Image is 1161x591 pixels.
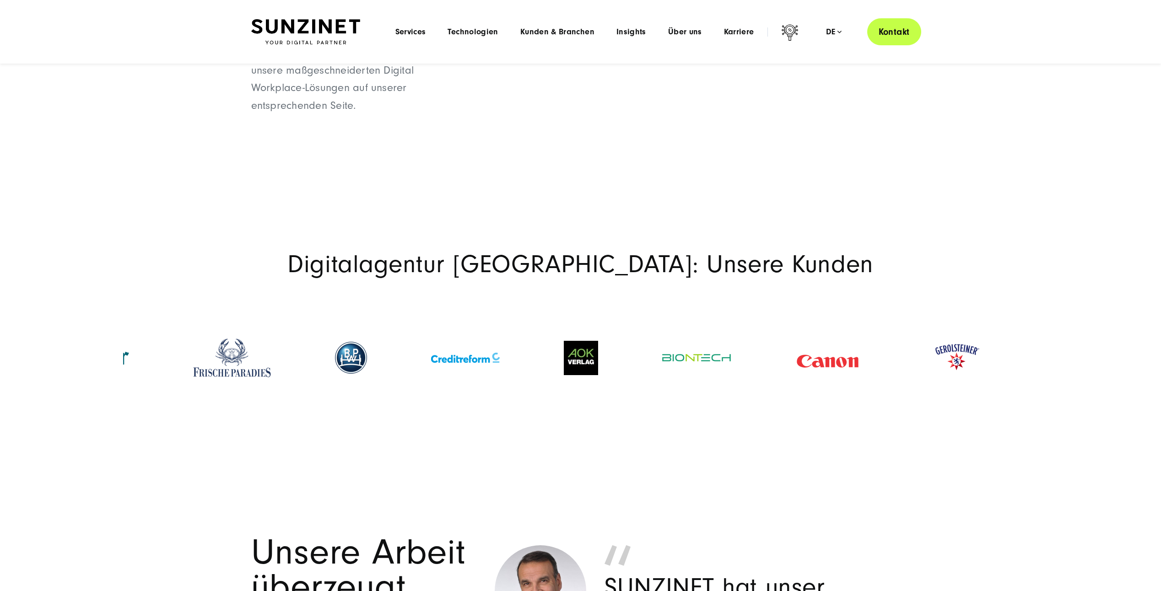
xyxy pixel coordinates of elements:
[448,27,498,37] a: Technologien
[520,27,594,37] a: Kunden & Branchen
[867,18,921,45] a: Kontakt
[668,27,702,37] a: Über uns
[616,27,646,37] a: Insights
[251,19,360,45] img: SUNZINET Full Service Digital Agentur
[431,353,500,363] img: Kundenlogo der Digitalagentur SUNZINET - Creditreform Logo in hellblau
[662,354,731,361] img: Das Kundenlogo der Digitalagentur SUNZINET - Biontech-Logo in grün
[564,341,598,375] img: Das Kundenlogo der Digitalagentur SUNZINET - AOK-Logo in Gruen und Schwarz
[395,27,426,37] a: Services
[724,27,754,37] a: Karriere
[826,27,842,37] div: de
[924,338,989,378] img: Kundenlogo der Digitalagentur SUNZINET - Gerolsteiner-Logo in Blau und Rot mit Löwe inmitten eine...
[335,342,367,374] img: Kundenlogo der Digitalagentur SUNZINET - BPW-Logo in Blau und Weiß im Kreis
[193,338,271,377] img: Kundenlogo der Digitalagentur SUNZINET - frisches paradice Logo in blau mit Krabbenmotiv
[251,249,910,279] h2: Digitalagentur [GEOGRAPHIC_DATA]: Unsere Kunden
[795,341,860,375] img: Kundenlogo der Digitalagentur SUNZINET - Canon-Logo in Rot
